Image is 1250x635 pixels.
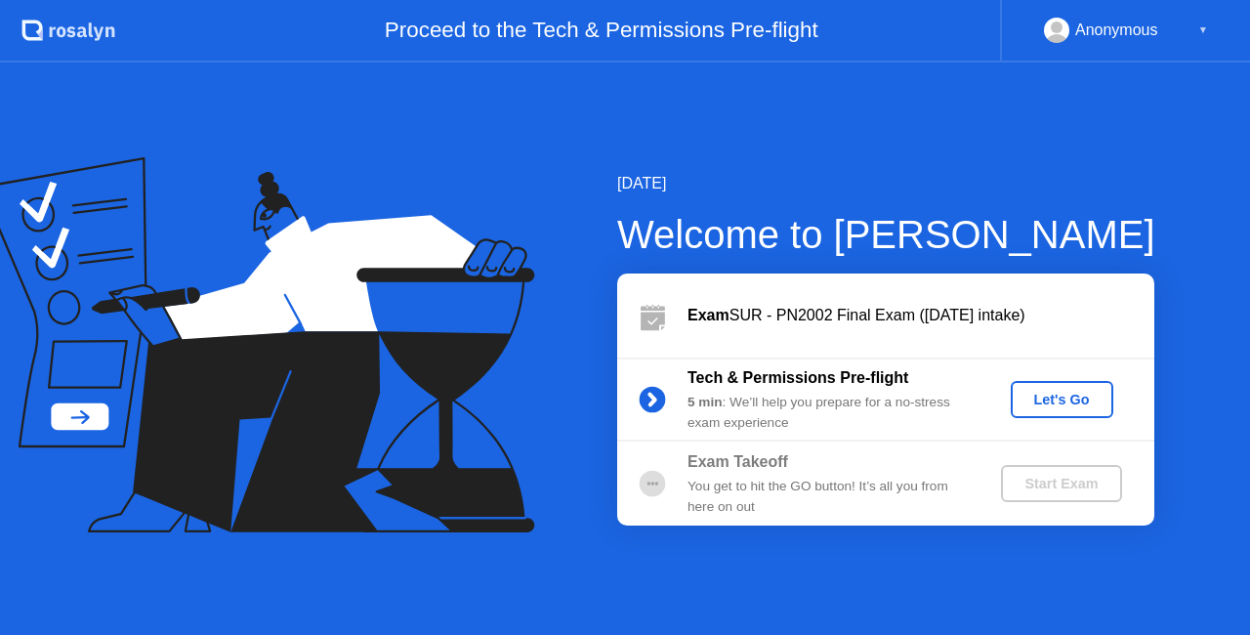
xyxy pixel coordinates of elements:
b: Tech & Permissions Pre-flight [687,369,908,386]
button: Let's Go [1011,381,1113,418]
div: SUR - PN2002 Final Exam ([DATE] intake) [687,304,1154,327]
b: 5 min [687,395,723,409]
div: Anonymous [1075,18,1158,43]
button: Start Exam [1001,465,1121,502]
div: Start Exam [1009,476,1113,491]
div: : We’ll help you prepare for a no-stress exam experience [687,393,969,433]
div: [DATE] [617,172,1155,195]
div: Let's Go [1019,392,1105,407]
b: Exam Takeoff [687,453,788,470]
div: ▼ [1198,18,1208,43]
div: You get to hit the GO button! It’s all you from here on out [687,477,969,517]
b: Exam [687,307,729,323]
div: Welcome to [PERSON_NAME] [617,205,1155,264]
